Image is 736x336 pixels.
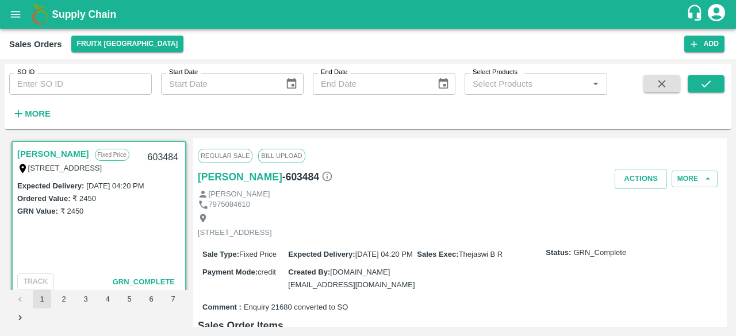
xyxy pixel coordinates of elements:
span: Bill Upload [258,149,305,163]
input: Enter SO ID [9,73,152,95]
h6: - 603484 [282,169,333,185]
button: page 1 [33,290,51,308]
label: Start Date [169,68,198,77]
button: Go to page 2 [55,290,73,308]
button: Go to next page [11,308,29,327]
label: Payment Mode : [202,268,258,276]
button: Go to page 6 [142,290,160,308]
input: End Date [313,73,428,95]
label: End Date [321,68,347,77]
input: Start Date [161,73,276,95]
label: ₹ 2450 [60,207,84,215]
button: More [9,104,53,123]
label: SO ID [17,68,34,77]
button: Choose date [432,73,454,95]
span: [DOMAIN_NAME][EMAIL_ADDRESS][DOMAIN_NAME] [288,268,415,289]
p: 7975084610 [209,199,250,210]
label: [DATE] 04:20 PM [86,181,144,190]
span: [DATE] 04:20 PM [355,250,413,258]
h6: Sales Order Items [198,318,722,334]
label: Expected Delivery : [17,181,84,190]
p: [PERSON_NAME] [209,189,270,200]
label: ₹ 2450 [72,194,96,203]
label: GRN Value: [17,207,58,215]
span: Fixed Price [239,250,277,258]
label: [STREET_ADDRESS] [28,164,102,172]
span: Regular Sale [198,149,252,163]
label: Comment : [202,302,241,313]
p: Fixed Price [95,149,129,161]
span: Thejaswi B R [459,250,503,258]
button: Select DC [71,36,184,52]
button: More [672,171,718,187]
span: GRN_Complete [573,248,626,258]
span: GRN_Complete [113,277,175,286]
label: Sales Exec : [417,250,458,258]
div: customer-support [686,4,706,25]
img: logo [29,3,52,26]
div: 603484 [141,144,185,171]
span: Enquiry 21680 converted to SO [244,302,348,313]
label: Select Products [473,68,517,77]
button: Go to page 7 [164,290,182,308]
div: account of current user [706,2,727,26]
span: credit [258,268,276,276]
button: Go to page 4 [98,290,117,308]
button: Choose date [281,73,302,95]
strong: More [25,109,51,118]
label: Status: [546,248,571,258]
p: [STREET_ADDRESS] [198,227,272,238]
button: Go to page 5 [120,290,139,308]
label: Expected Delivery : [288,250,355,258]
button: open drawer [2,1,29,28]
b: Supply Chain [52,9,116,20]
button: Add [684,36,724,52]
button: Open [588,76,603,91]
a: Supply Chain [52,6,686,22]
nav: pagination navigation [9,290,189,327]
a: [PERSON_NAME] [198,169,282,185]
label: Ordered Value: [17,194,70,203]
a: [PERSON_NAME] [17,146,89,161]
input: Select Products [468,76,585,91]
label: Sale Type : [202,250,239,258]
label: Created By : [288,268,330,276]
div: Sales Orders [9,37,62,52]
button: Actions [615,169,667,189]
button: Go to page 3 [76,290,95,308]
